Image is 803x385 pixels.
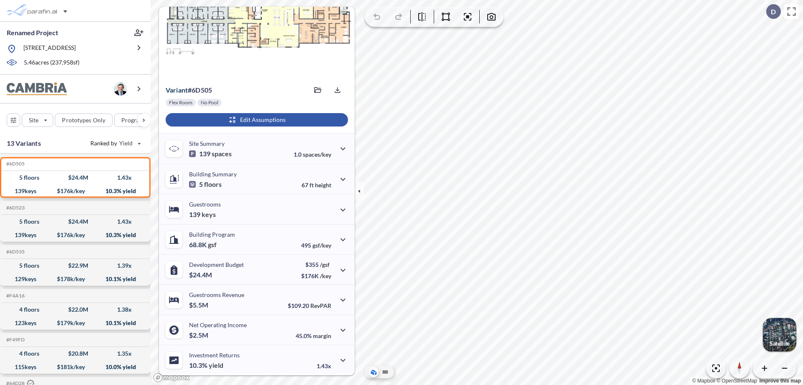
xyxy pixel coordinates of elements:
[24,58,79,67] p: 5.46 acres ( 237,958 sf)
[29,116,38,124] p: Site
[189,171,237,178] p: Building Summary
[202,210,216,219] span: keys
[763,318,796,351] img: Switcher Image
[303,151,331,158] span: spaces/key
[189,331,210,339] p: $2.5M
[209,361,223,369] span: yield
[317,362,331,369] p: 1.43x
[368,367,378,377] button: Aerial View
[189,291,244,298] p: Guestrooms Revenue
[114,82,127,96] img: user logo
[189,301,210,309] p: $5.5M
[153,373,190,382] a: Mapbox homepage
[5,161,25,167] h5: Click to copy the code
[189,351,240,359] p: Investment Returns
[7,28,58,37] p: Renamed Project
[166,113,348,127] button: Edit Assumptions
[770,340,790,347] p: Satellite
[189,210,216,219] p: 139
[119,139,133,147] span: Yield
[5,249,25,255] h5: Click to copy the code
[166,86,212,94] p: # 6d505
[121,116,145,124] p: Program
[301,261,331,268] p: $355
[114,114,159,127] button: Program
[189,240,217,249] p: 68.8K
[716,378,757,384] a: OpenStreetMap
[5,293,25,299] h5: Click to copy the code
[22,114,53,127] button: Site
[320,272,331,279] span: /key
[7,83,67,96] img: BrandImage
[189,231,235,238] p: Building Program
[23,44,76,54] p: [STREET_ADDRESS]
[189,201,221,208] p: Guestrooms
[692,378,715,384] a: Mapbox
[212,150,232,158] span: spaces
[302,181,331,189] p: 67
[208,240,217,249] span: gsf
[301,242,331,249] p: 495
[313,332,331,339] span: margin
[55,114,113,127] button: Prototypes Only
[310,302,331,309] span: RevPAR
[189,150,232,158] p: 139
[312,242,331,249] span: gsf/key
[760,378,801,384] a: Improve this map
[315,181,331,189] span: height
[294,151,331,158] p: 1.0
[296,332,331,339] p: 45.0%
[189,361,223,369] p: 10.3%
[288,302,331,309] p: $109.20
[320,261,330,268] span: /gsf
[189,180,222,189] p: 5
[189,261,244,268] p: Development Budget
[84,137,146,150] button: Ranked by Yield
[189,271,213,279] p: $24.4M
[309,181,314,189] span: ft
[169,99,192,106] p: Flex Room
[763,318,796,351] button: Switcher ImageSatellite
[189,321,247,328] p: Net Operating Income
[5,205,25,211] h5: Click to copy the code
[201,99,218,106] p: No Pool
[62,116,105,124] p: Prototypes Only
[166,86,188,94] span: Variant
[204,180,222,189] span: floors
[5,337,25,343] h5: Click to copy the code
[301,272,331,279] p: $176K
[189,140,225,147] p: Site Summary
[771,8,776,16] p: D
[7,138,41,148] p: 13 Variants
[380,367,390,377] button: Site Plan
